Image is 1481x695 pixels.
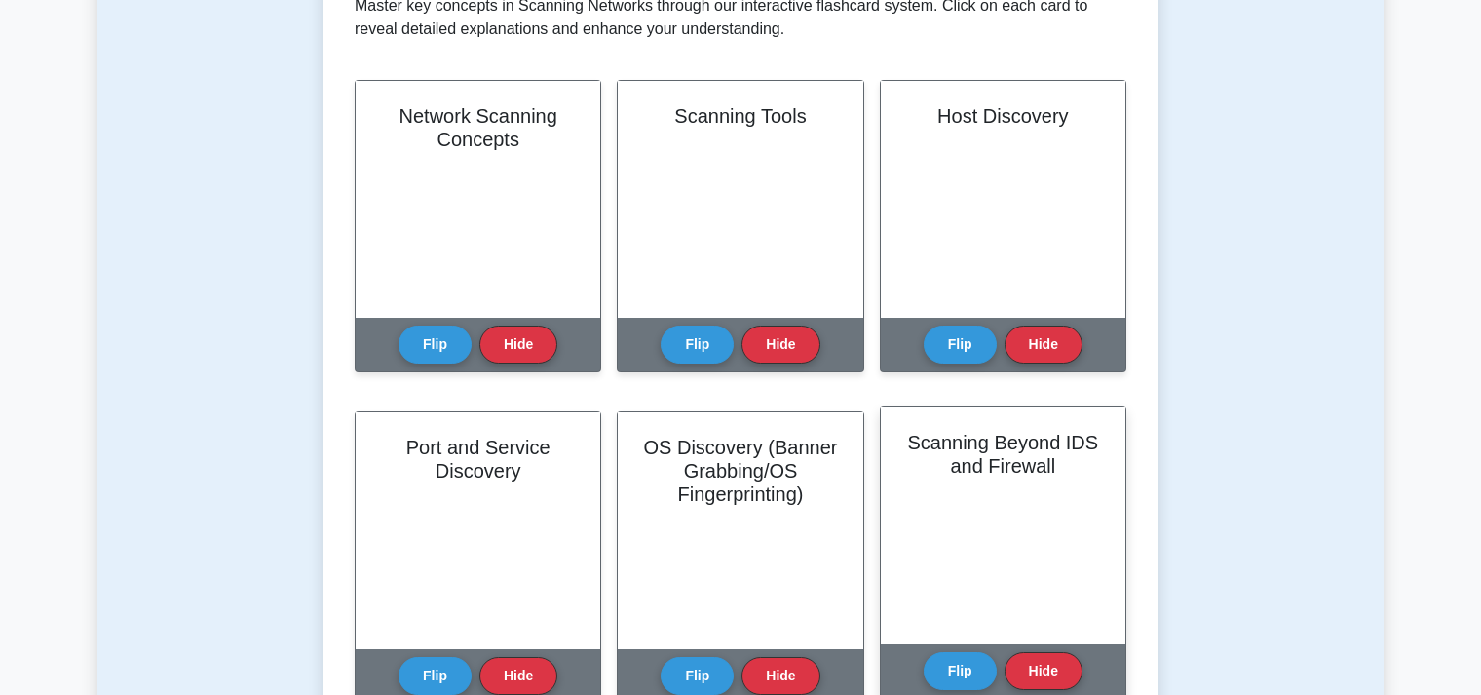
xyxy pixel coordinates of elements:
button: Hide [1005,326,1082,364]
button: Hide [479,657,557,695]
h2: OS Discovery (Banner Grabbing/OS Fingerprinting) [641,436,839,506]
h2: Host Discovery [904,104,1102,128]
button: Hide [741,326,819,364]
button: Hide [741,657,819,695]
button: Flip [924,326,997,364]
button: Hide [479,326,557,364]
button: Flip [399,657,472,695]
button: Hide [1005,652,1082,690]
h2: Scanning Tools [641,104,839,128]
h2: Port and Service Discovery [379,436,577,483]
button: Flip [399,326,472,364]
button: Flip [924,652,997,690]
h2: Scanning Beyond IDS and Firewall [904,431,1102,478]
h2: Network Scanning Concepts [379,104,577,151]
button: Flip [661,657,734,695]
button: Flip [661,326,734,364]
